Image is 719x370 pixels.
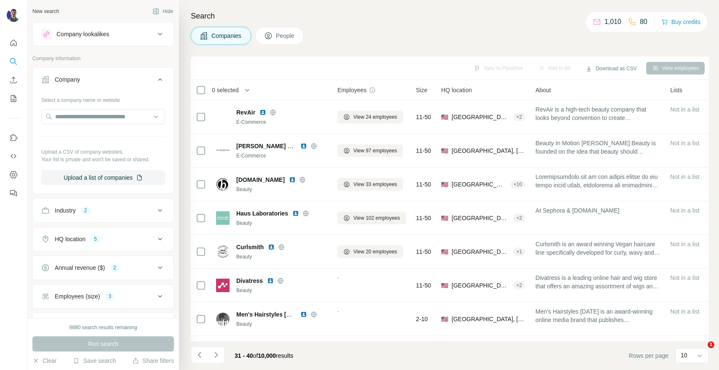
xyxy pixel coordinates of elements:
[55,206,76,215] div: Industry
[216,178,230,191] img: Logo of behindthechair.com
[670,241,699,248] span: Not in a list
[452,113,509,121] span: [GEOGRAPHIC_DATA], [US_STATE]
[708,341,714,348] span: 1
[41,170,165,185] button: Upload a list of companies
[236,253,327,261] div: Beauty
[56,30,109,38] div: Company lookalikes
[452,248,509,256] span: [GEOGRAPHIC_DATA], [US_STATE]
[452,214,509,222] span: [GEOGRAPHIC_DATA], [US_STATE]
[147,5,179,18] button: Hide
[216,113,230,120] img: Logo of RevAir
[216,245,230,258] img: Logo of Curlsmith
[7,149,20,164] button: Use Surfe API
[236,176,285,184] span: [DOMAIN_NAME]
[416,113,431,121] span: 11-50
[236,209,288,218] span: Haus Laboratories
[353,113,397,121] span: View 24 employees
[216,312,230,326] img: Logo of Men's Hairstyles Today
[110,264,120,272] div: 2
[416,180,431,189] span: 11-50
[7,167,20,182] button: Dashboard
[132,357,174,365] button: Share filters
[236,243,264,251] span: Curlsmith
[253,352,258,359] span: of
[33,229,174,249] button: HQ location5
[235,352,253,359] span: 31 - 40
[513,282,526,289] div: + 2
[640,17,647,27] p: 80
[441,86,472,94] span: HQ location
[7,72,20,88] button: Enrich CSV
[441,315,448,323] span: 🇺🇸
[441,281,448,290] span: 🇺🇸
[416,214,431,222] span: 11-50
[629,351,668,360] span: Rows per page
[353,147,397,154] span: View 97 employees
[236,287,327,294] div: Beauty
[452,315,525,323] span: [GEOGRAPHIC_DATA], [US_STATE]
[337,144,403,157] button: View 97 employees
[513,113,526,121] div: + 2
[191,10,709,22] h4: Search
[353,214,400,222] span: View 102 employees
[441,248,448,256] span: 🇺🇸
[236,219,327,227] div: Beauty
[452,180,507,189] span: [GEOGRAPHIC_DATA], [US_STATE]
[337,86,366,94] span: Employees
[33,24,174,44] button: Company lookalikes
[73,357,116,365] button: Save search
[55,75,80,84] div: Company
[236,186,327,193] div: Beauty
[33,315,174,335] button: Technologies
[535,173,660,189] span: Loremipsumdolo.sit am con adipis elitse do eiu tempo incid utlab, etdolorema ali enimadminimv qui...
[33,69,174,93] button: Company
[300,143,307,149] img: LinkedIn logo
[7,54,20,69] button: Search
[670,173,699,180] span: Not in a list
[216,144,230,157] img: Logo of Victoria Beckham Beauty
[216,211,230,225] img: Logo of Haus Laboratories
[236,311,304,318] span: Men's Hairstyles [DATE]
[670,207,699,214] span: Not in a list
[681,351,687,359] p: 10
[32,8,59,15] div: New search
[258,352,276,359] span: 10,000
[289,176,296,183] img: LinkedIn logo
[670,140,699,146] span: Not in a list
[216,279,230,292] img: Logo of Divatress
[337,245,403,258] button: View 20 employees
[441,146,448,155] span: 🇺🇸
[55,264,105,272] div: Annual revenue ($)
[535,139,660,156] span: Beauty In Motion [PERSON_NAME] Beauty is founded on the idea that beauty should complement and em...
[535,240,660,257] span: Curlsmith is an award winning Vegan haircare line specifically developed for curly, wavy and dry ...
[268,244,275,250] img: LinkedIn logo
[535,206,660,215] span: At Sephora & [DOMAIN_NAME]
[7,35,20,51] button: Quick start
[7,8,20,22] img: Avatar
[337,274,339,281] span: -
[7,186,20,201] button: Feedback
[535,307,660,324] span: Men's Hairstyles [DATE] is an award-winning online media brand that publishes comprehensive hairs...
[337,308,339,315] span: -
[267,277,274,284] img: LinkedIn logo
[236,118,327,126] div: E-Commerce
[32,357,56,365] button: Clear
[690,341,711,362] iframe: Intercom live chat
[41,156,165,163] p: Your list is private and won't be saved or shared.
[337,111,403,123] button: View 24 employees
[32,55,174,62] p: Company information
[670,86,682,94] span: Lists
[33,258,174,278] button: Annual revenue ($)2
[91,235,100,243] div: 5
[670,308,699,315] span: Not in a list
[670,106,699,113] span: Not in a list
[236,108,255,117] span: RevAir
[41,148,165,156] p: Upload a CSV of company websites.
[535,274,660,290] span: Divatress is a leading online hair and wig store that offers an amazing assortment of wigs and be...
[7,130,20,145] button: Use Surfe on LinkedIn
[337,178,403,191] button: View 33 employees
[105,293,115,300] div: 3
[41,93,165,104] div: Select a company name or website
[276,32,295,40] span: People
[236,143,307,149] span: [PERSON_NAME] Beauty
